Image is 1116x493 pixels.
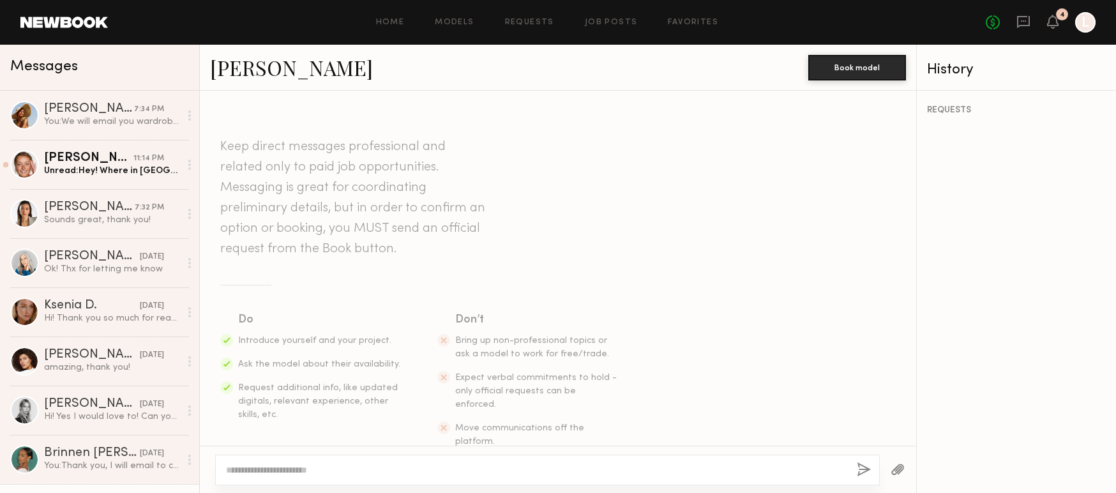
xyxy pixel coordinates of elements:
[455,337,609,358] span: Bring up non-professional topics or ask a model to work for free/trade.
[44,411,180,423] div: Hi! Yes I would love to! Can you please share details about hours and rate? Thank you ☺️
[44,250,140,263] div: [PERSON_NAME]
[927,63,1106,77] div: History
[44,214,180,226] div: Sounds great, thank you!
[134,103,164,116] div: 7:34 PM
[44,312,180,324] div: Hi! Thank you so much for reaching out! Unfortunately I’m out of town till [DATE] Best, Ksenia
[238,360,400,368] span: Ask the model about their availability.
[220,137,488,259] header: Keep direct messages professional and related only to paid job opportunities. Messaging is great ...
[133,153,164,165] div: 11:14 PM
[1075,12,1096,33] a: L
[44,300,140,312] div: Ksenia D.
[210,54,373,81] a: [PERSON_NAME]
[44,349,140,361] div: [PERSON_NAME]
[44,361,180,374] div: amazing, thank you!
[44,152,133,165] div: [PERSON_NAME]
[376,19,405,27] a: Home
[1060,11,1065,19] div: 4
[455,374,617,409] span: Expect verbal commitments to hold - only official requests can be enforced.
[44,398,140,411] div: [PERSON_NAME]
[140,251,164,263] div: [DATE]
[238,337,391,345] span: Introduce yourself and your project.
[44,103,134,116] div: [PERSON_NAME]
[927,106,1106,115] div: REQUESTS
[668,19,718,27] a: Favorites
[44,263,180,275] div: Ok! Thx for letting me know
[238,311,402,329] div: Do
[44,201,135,214] div: [PERSON_NAME]
[238,384,398,419] span: Request additional info, like updated digitals, relevant experience, other skills, etc.
[505,19,554,27] a: Requests
[140,300,164,312] div: [DATE]
[140,349,164,361] div: [DATE]
[455,311,619,329] div: Don’t
[140,448,164,460] div: [DATE]
[585,19,638,27] a: Job Posts
[44,447,140,460] div: Brinnen [PERSON_NAME]
[135,202,164,214] div: 7:32 PM
[44,460,180,472] div: You: Thank you, I will email to coordinate wardrobe
[435,19,474,27] a: Models
[808,61,906,72] a: Book model
[808,55,906,80] button: Book model
[44,165,180,177] div: Unread: Hey! Where in [GEOGRAPHIC_DATA] would this be?
[455,424,584,446] span: Move communications off the platform.
[10,59,78,74] span: Messages
[44,116,180,128] div: You: We will email you wardrobe details, so please look out for that email. It will be very minim...
[140,398,164,411] div: [DATE]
